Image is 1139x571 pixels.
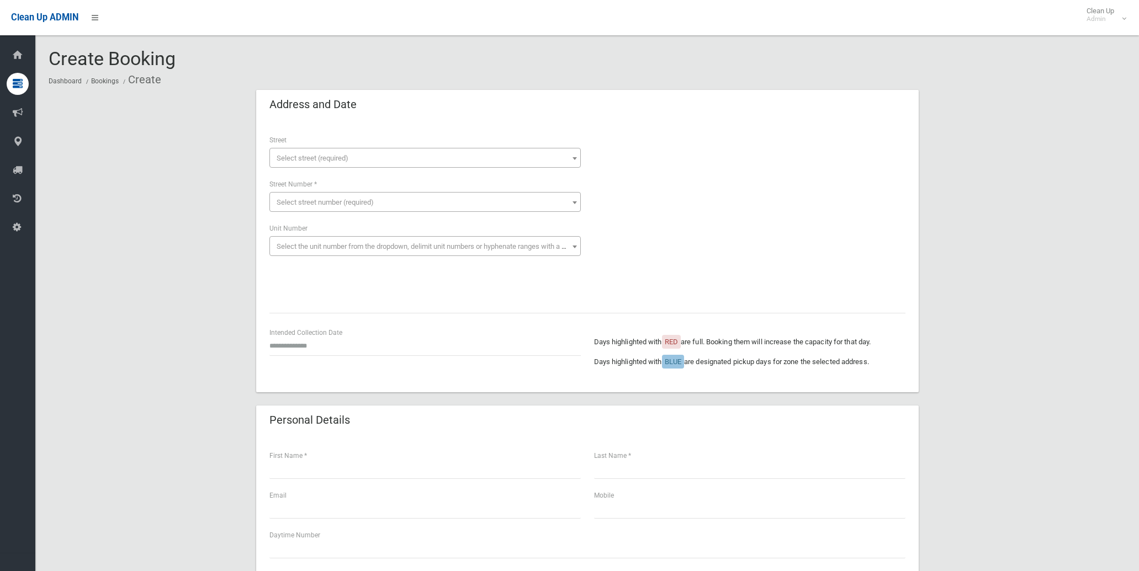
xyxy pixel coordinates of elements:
a: Bookings [91,77,119,85]
small: Admin [1087,15,1114,23]
li: Create [120,70,161,90]
p: Days highlighted with are full. Booking them will increase the capacity for that day. [594,335,905,349]
span: Select the unit number from the dropdown, delimit unit numbers or hyphenate ranges with a comma [277,242,585,250]
span: Select street (required) [277,154,348,162]
header: Address and Date [256,94,370,115]
p: Days highlighted with are designated pickup days for zone the selected address. [594,355,905,369]
span: BLUE [665,357,681,366]
span: RED [665,338,678,346]
span: Clean Up [1081,7,1125,23]
span: Clean Up ADMIN [11,12,78,23]
span: Create Booking [49,47,176,70]
span: Select street number (required) [277,198,374,206]
a: Dashboard [49,77,82,85]
header: Personal Details [256,409,363,431]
